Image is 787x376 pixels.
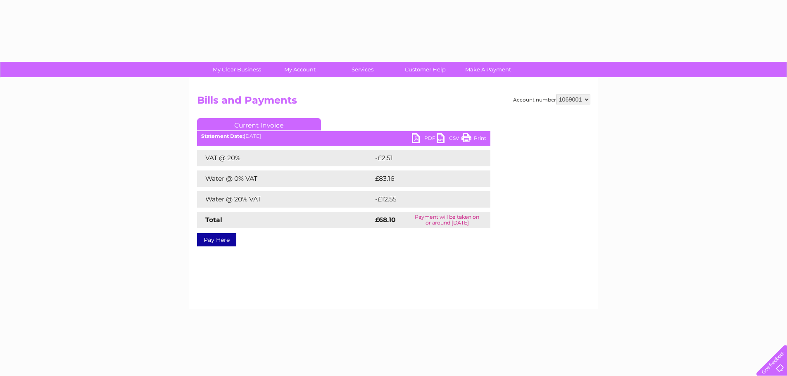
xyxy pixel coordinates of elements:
strong: Total [205,216,222,224]
div: [DATE] [197,133,490,139]
a: Customer Help [391,62,459,77]
a: Make A Payment [454,62,522,77]
a: CSV [437,133,461,145]
td: Water @ 0% VAT [197,170,373,187]
td: £83.16 [373,170,473,187]
a: PDF [412,133,437,145]
b: Statement Date: [201,133,244,139]
a: Current Invoice [197,118,321,130]
a: Services [328,62,397,77]
a: Print [461,133,486,145]
td: -£2.51 [373,150,472,166]
a: Pay Here [197,233,236,246]
div: Account number [513,95,590,104]
td: -£12.55 [373,191,474,208]
strong: £68.10 [375,216,396,224]
h2: Bills and Payments [197,95,590,110]
td: VAT @ 20% [197,150,373,166]
td: Water @ 20% VAT [197,191,373,208]
a: My Clear Business [203,62,271,77]
td: Payment will be taken on or around [DATE] [404,212,490,228]
a: My Account [266,62,334,77]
